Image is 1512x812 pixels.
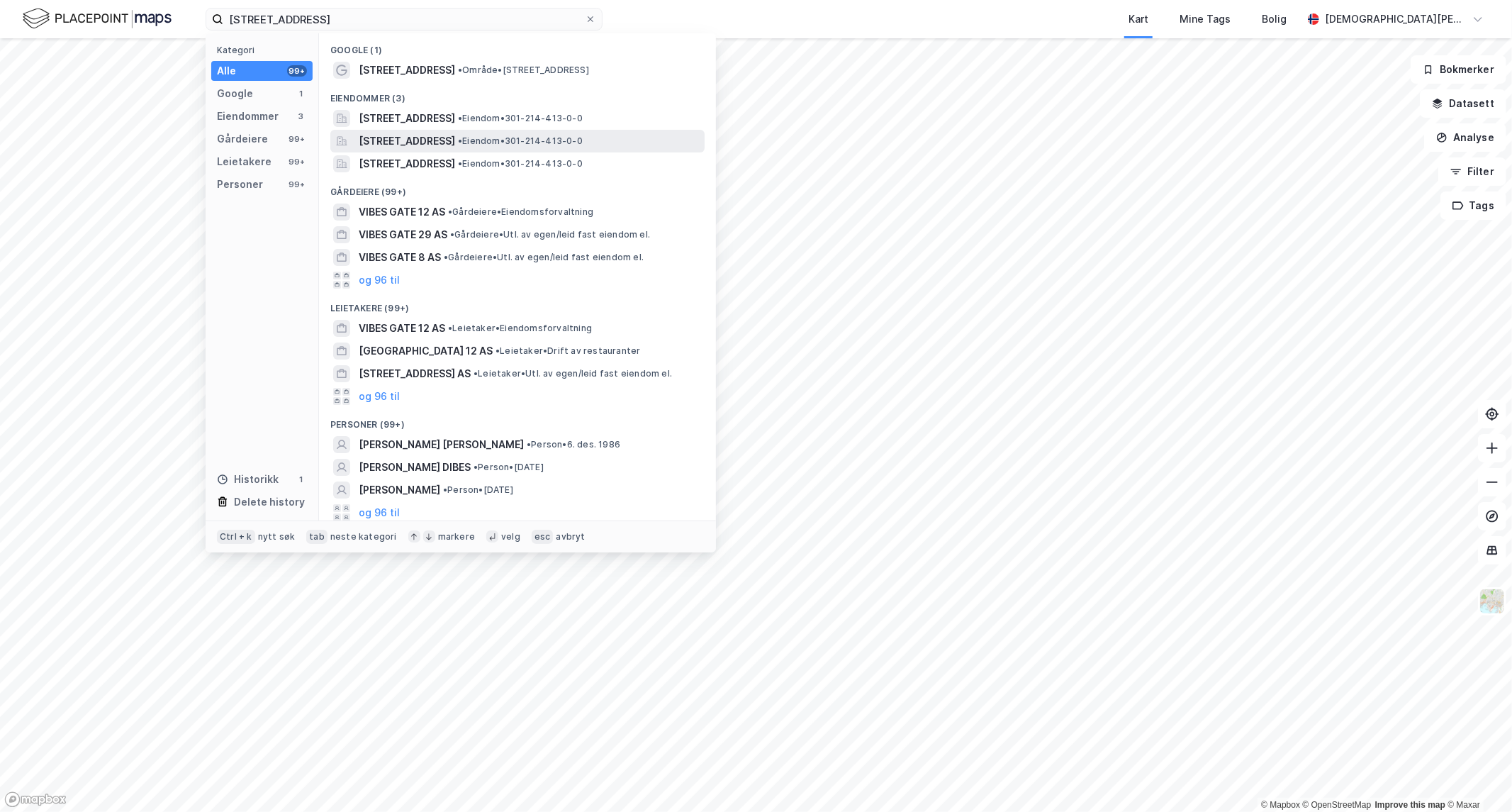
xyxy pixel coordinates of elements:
span: Person • [DATE] [443,484,513,496]
span: • [474,368,478,379]
span: Person • 6. des. 1986 [527,439,620,450]
img: Z [1479,588,1506,615]
span: VIBES GATE 12 AS [359,204,445,221]
div: Gårdeiere [217,130,268,148]
span: • [474,462,478,472]
span: • [458,65,462,75]
button: Filter [1438,157,1506,186]
span: • [495,345,500,356]
span: Eiendom • 301-214-413-0-0 [458,113,583,124]
span: [PERSON_NAME] [PERSON_NAME] [359,436,524,453]
span: Eiendom • 301-214-413-0-0 [458,158,583,169]
div: velg [501,531,520,543]
input: Søk på adresse, matrikkel, gårdeiere, leietakere eller personer [223,9,585,30]
div: Bolig [1262,11,1287,28]
button: og 96 til [359,504,400,521]
div: Leietakere [217,153,271,170]
span: Gårdeiere • Utl. av egen/leid fast eiendom el. [444,252,644,263]
a: OpenStreetMap [1303,800,1372,810]
div: Eiendommer [217,108,279,125]
button: Tags [1440,191,1506,220]
span: • [443,484,447,495]
div: Eiendommer (3) [319,82,716,107]
button: Datasett [1420,89,1506,118]
span: [PERSON_NAME] DIBES [359,459,471,476]
span: VIBES GATE 12 AS [359,320,445,337]
span: Person • [DATE] [474,462,544,473]
div: 99+ [287,156,307,167]
div: Leietakere (99+) [319,291,716,317]
button: Analyse [1424,123,1506,152]
span: Eiendom • 301-214-413-0-0 [458,135,583,147]
span: • [527,439,531,450]
span: [STREET_ADDRESS] [359,110,455,127]
button: og 96 til [359,272,400,289]
div: 3 [296,111,307,122]
button: og 96 til [359,388,400,405]
a: Mapbox [1261,800,1300,810]
span: • [458,158,462,169]
span: VIBES GATE 29 AS [359,226,447,243]
div: Kategori [217,45,313,55]
span: Gårdeiere • Eiendomsforvaltning [448,206,593,218]
span: Leietaker • Drift av restauranter [495,345,640,357]
div: 99+ [287,65,307,77]
div: esc [532,530,554,544]
img: logo.f888ab2527a4732fd821a326f86c7f29.svg [23,6,172,31]
div: 1 [296,474,307,485]
span: [STREET_ADDRESS] [359,133,455,150]
span: [STREET_ADDRESS] [359,62,455,79]
div: nytt søk [258,531,296,543]
div: Kontrollprogram for chat [1441,744,1512,812]
a: Mapbox homepage [4,791,67,808]
span: • [448,206,452,217]
span: [PERSON_NAME] [359,482,440,499]
div: Mine Tags [1180,11,1231,28]
div: Personer [217,176,263,193]
div: Historikk [217,471,279,488]
span: • [450,229,454,240]
span: VIBES GATE 8 AS [359,249,441,266]
span: • [448,323,452,333]
a: Improve this map [1375,800,1445,810]
iframe: Chat Widget [1441,744,1512,812]
div: 99+ [287,133,307,145]
span: • [444,252,448,262]
div: 99+ [287,179,307,190]
div: Gårdeiere (99+) [319,175,716,201]
span: [GEOGRAPHIC_DATA] 12 AS [359,343,493,360]
div: avbryt [556,531,585,543]
div: Alle [217,62,236,79]
span: • [458,113,462,123]
div: Kart [1129,11,1148,28]
span: Gårdeiere • Utl. av egen/leid fast eiendom el. [450,229,650,240]
div: Google (1) [319,33,716,59]
span: Leietaker • Eiendomsforvaltning [448,323,592,334]
div: Ctrl + k [217,530,255,544]
span: Leietaker • Utl. av egen/leid fast eiendom el. [474,368,672,379]
div: Personer (99+) [319,408,716,433]
div: Google [217,85,253,102]
div: [DEMOGRAPHIC_DATA][PERSON_NAME] [1325,11,1467,28]
span: [STREET_ADDRESS] [359,155,455,172]
div: markere [438,531,475,543]
div: 1 [296,88,307,99]
span: • [458,135,462,146]
div: neste kategori [330,531,397,543]
span: [STREET_ADDRESS] AS [359,365,471,382]
button: Bokmerker [1411,55,1506,84]
div: tab [306,530,327,544]
span: Område • [STREET_ADDRESS] [458,65,589,76]
div: Delete history [234,494,305,511]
